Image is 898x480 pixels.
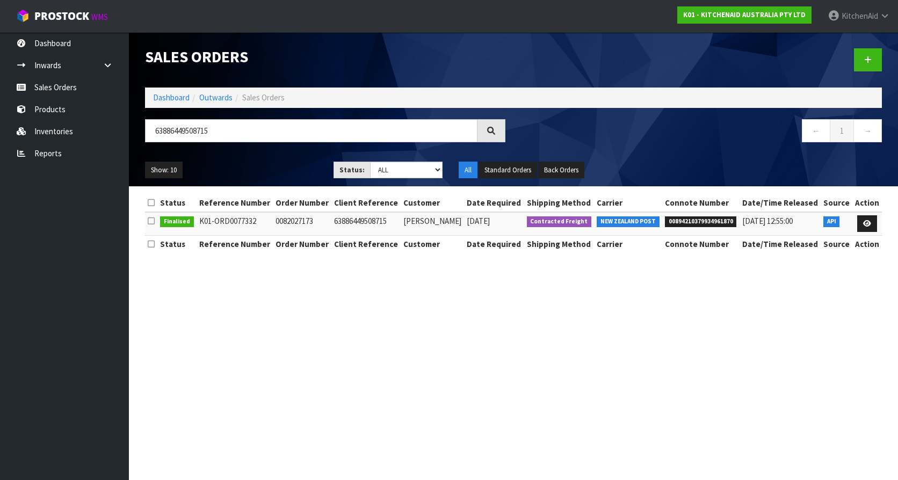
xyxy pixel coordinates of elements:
th: Reference Number [197,194,273,212]
span: [DATE] [467,216,490,226]
a: ← [802,119,830,142]
td: 0082027173 [273,212,331,235]
a: 1 [830,119,854,142]
th: Order Number [273,235,331,252]
input: Search sales orders [145,119,477,142]
th: Customer [401,194,464,212]
th: Connote Number [662,194,740,212]
th: Carrier [594,235,662,252]
small: WMS [91,12,108,22]
button: Show: 10 [145,162,183,179]
th: Client Reference [331,194,401,212]
span: Contracted Freight [527,216,592,227]
th: Status [157,235,197,252]
th: Customer [401,235,464,252]
th: Date Required [464,235,524,252]
th: Source [821,235,852,252]
nav: Page navigation [522,119,882,146]
th: Connote Number [662,235,740,252]
th: Status [157,194,197,212]
a: Dashboard [153,92,190,103]
th: Source [821,194,852,212]
span: 00894210379934961870 [665,216,737,227]
img: cube-alt.png [16,9,30,23]
span: [DATE] 12:55:00 [742,216,793,226]
th: Shipping Method [524,194,595,212]
span: KitchenAid [842,11,878,21]
th: Action [852,235,882,252]
span: ProStock [34,9,89,23]
a: Outwards [199,92,233,103]
th: Date Required [464,194,524,212]
button: All [459,162,477,179]
th: Date/Time Released [740,235,821,252]
span: NEW ZEALAND POST [597,216,660,227]
th: Reference Number [197,235,273,252]
th: Date/Time Released [740,194,821,212]
span: API [823,216,840,227]
h1: Sales Orders [145,48,505,66]
td: 63886449508715 [331,212,401,235]
a: → [853,119,882,142]
th: Order Number [273,194,331,212]
th: Shipping Method [524,235,595,252]
strong: K01 - KITCHENAID AUSTRALIA PTY LTD [683,10,806,19]
span: Finalised [160,216,194,227]
strong: Status: [339,165,365,174]
th: Client Reference [331,235,401,252]
button: Back Orders [538,162,584,179]
span: Sales Orders [242,92,285,103]
th: Action [852,194,882,212]
td: K01-ORD0077332 [197,212,273,235]
td: [PERSON_NAME] [401,212,464,235]
th: Carrier [594,194,662,212]
button: Standard Orders [479,162,537,179]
